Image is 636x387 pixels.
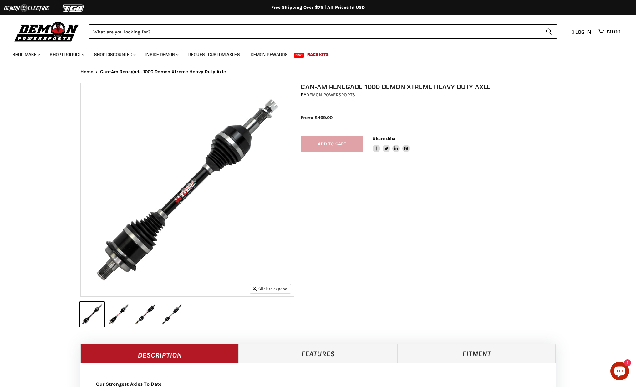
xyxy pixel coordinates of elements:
[81,83,294,296] img: IMAGE
[250,284,291,293] button: Click to expand
[80,69,94,74] a: Home
[89,24,557,39] form: Product
[373,136,395,141] span: Share this:
[68,69,568,74] nav: Breadcrumbs
[301,92,562,98] div: by
[607,29,620,35] span: $0.00
[160,302,184,327] button: IMAGE thumbnail
[100,69,226,74] span: Can-Am Renegade 1000 Demon Xtreme Heavy Duty Axle
[303,48,333,61] a: Race Kits
[80,302,104,327] button: IMAGE thumbnail
[13,20,81,43] img: Demon Powersports
[141,48,182,61] a: Inside Demon
[294,53,304,58] span: New!
[106,302,131,327] button: IMAGE thumbnail
[8,48,44,61] a: Shop Make
[397,344,556,363] a: Fitment
[89,48,140,61] a: Shop Discounted
[239,344,397,363] a: Features
[8,46,619,61] ul: Main menu
[608,362,631,382] inbox-online-store-chat: Shopify online store chat
[373,136,410,153] aside: Share this:
[68,5,568,10] div: Free Shipping Over $75 | All Prices In USD
[133,302,158,327] button: IMAGE thumbnail
[569,29,595,35] a: Log in
[89,24,541,39] input: Search
[301,83,562,91] h1: Can-Am Renegade 1000 Demon Xtreme Heavy Duty Axle
[246,48,293,61] a: Demon Rewards
[306,92,355,98] a: Demon Powersports
[184,48,245,61] a: Request Custom Axles
[45,48,88,61] a: Shop Product
[541,24,557,39] button: Search
[50,2,97,14] img: TGB Logo 2
[301,115,333,120] span: From: $469.00
[3,2,50,14] img: Demon Electric Logo 2
[253,286,287,291] span: Click to expand
[575,29,591,35] span: Log in
[595,27,623,36] a: $0.00
[80,344,239,363] a: Description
